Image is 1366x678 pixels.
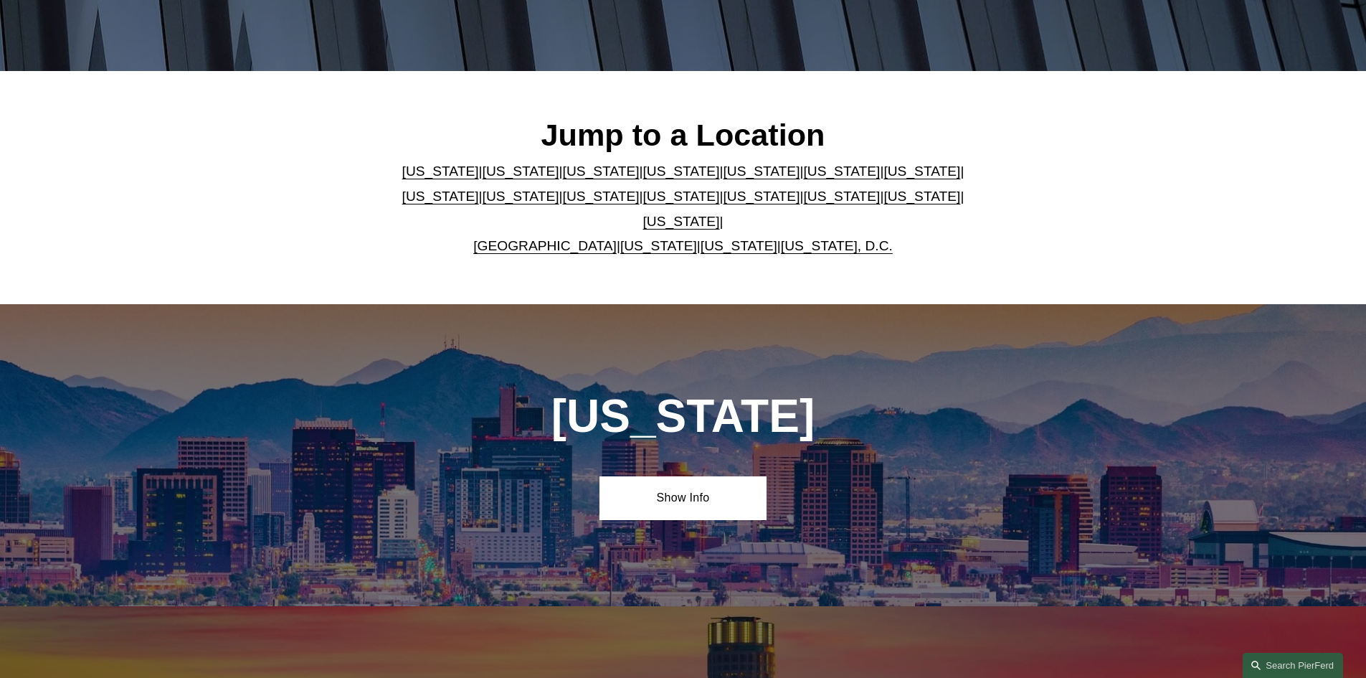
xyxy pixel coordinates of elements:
[723,189,800,204] a: [US_STATE]
[483,164,559,179] a: [US_STATE]
[643,164,720,179] a: [US_STATE]
[723,164,800,179] a: [US_STATE]
[781,238,893,253] a: [US_STATE], D.C.
[599,476,767,519] a: Show Info
[803,164,880,179] a: [US_STATE]
[620,238,697,253] a: [US_STATE]
[701,238,777,253] a: [US_STATE]
[390,116,976,154] h2: Jump to a Location
[563,189,640,204] a: [US_STATE]
[473,238,617,253] a: [GEOGRAPHIC_DATA]
[1243,653,1343,678] a: Search this site
[563,164,640,179] a: [US_STATE]
[402,164,479,179] a: [US_STATE]
[474,390,892,443] h1: [US_STATE]
[803,189,880,204] a: [US_STATE]
[483,189,559,204] a: [US_STATE]
[643,214,720,229] a: [US_STATE]
[390,159,976,258] p: | | | | | | | | | | | | | | | | | |
[883,189,960,204] a: [US_STATE]
[402,189,479,204] a: [US_STATE]
[883,164,960,179] a: [US_STATE]
[643,189,720,204] a: [US_STATE]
